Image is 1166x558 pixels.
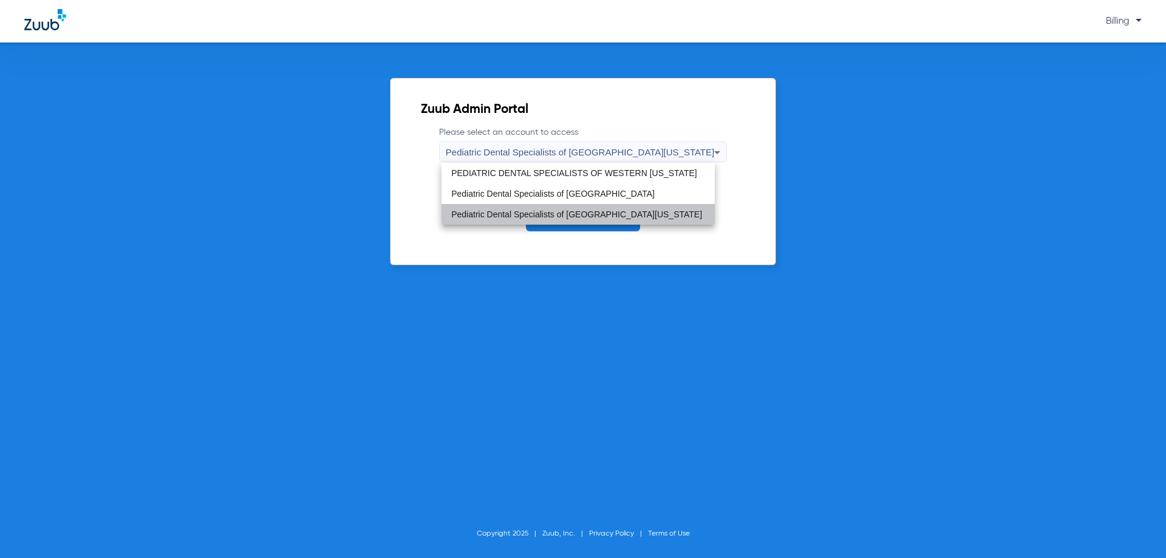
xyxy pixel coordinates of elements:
button: Access Account [526,208,640,231]
li: Zuub, Inc. [542,528,589,540]
h2: Zuub Admin Portal [421,104,745,116]
label: Please select an account to access [439,126,727,162]
img: Zuub Logo [24,9,66,30]
span: Access Account [550,215,616,225]
a: Privacy Policy [589,530,634,537]
span: Pediatric Dental Specialists of [GEOGRAPHIC_DATA][US_STATE] [446,147,714,157]
a: Terms of Use [648,530,690,537]
span: Billing [1106,16,1142,26]
li: Copyright 2025 [477,528,542,540]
